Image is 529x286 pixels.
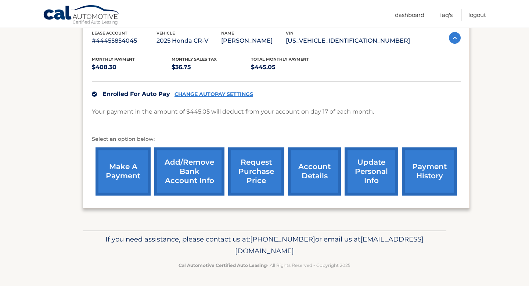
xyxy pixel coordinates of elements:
a: Logout [468,9,486,21]
img: check.svg [92,92,97,97]
span: name [221,31,234,36]
p: $408.30 [92,62,172,72]
p: Your payment in the amount of $445.05 will deduct from your account on day 17 of each month. [92,107,374,117]
p: - All Rights Reserved - Copyright 2025 [87,261,442,269]
img: accordion-active.svg [449,32,461,44]
span: Monthly sales Tax [172,57,217,62]
p: 2025 Honda CR-V [156,36,221,46]
strong: Cal Automotive Certified Auto Leasing [179,262,267,268]
span: Monthly Payment [92,57,135,62]
a: Add/Remove bank account info [154,147,224,196]
a: update personal info [345,147,398,196]
p: $445.05 [251,62,331,72]
p: $36.75 [172,62,251,72]
a: CHANGE AUTOPAY SETTINGS [174,91,253,97]
span: Enrolled For Auto Pay [102,90,170,97]
p: If you need assistance, please contact us at: or email us at [87,233,442,257]
p: Select an option below: [92,135,461,144]
span: vin [286,31,294,36]
a: request purchase price [228,147,284,196]
a: account details [288,147,341,196]
a: Dashboard [395,9,424,21]
span: vehicle [156,31,175,36]
p: [PERSON_NAME] [221,36,286,46]
a: FAQ's [440,9,453,21]
p: #44455854045 [92,36,156,46]
span: lease account [92,31,127,36]
span: Total Monthly Payment [251,57,309,62]
span: [PHONE_NUMBER] [250,235,315,243]
a: Cal Automotive [43,5,120,26]
p: [US_VEHICLE_IDENTIFICATION_NUMBER] [286,36,410,46]
a: payment history [402,147,457,196]
a: make a payment [96,147,151,196]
